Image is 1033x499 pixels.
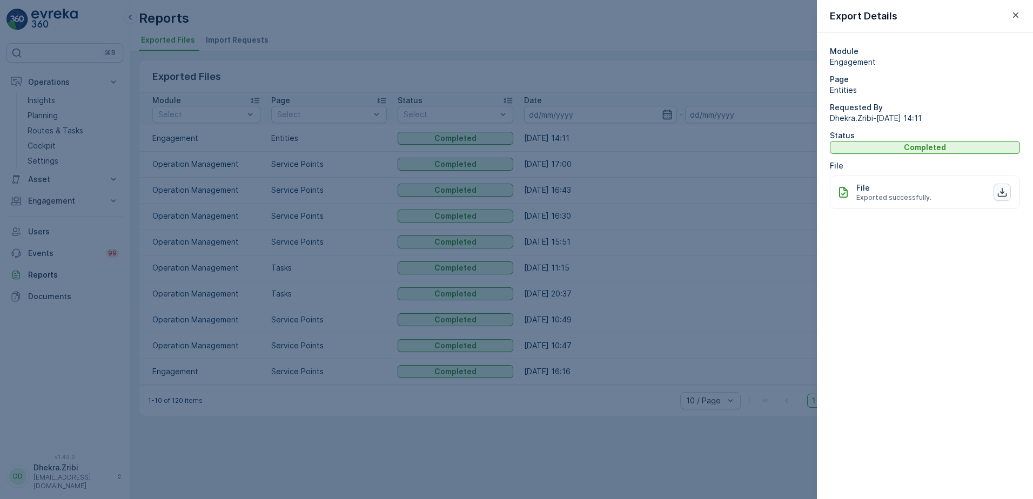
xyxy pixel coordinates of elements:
[830,74,1020,85] p: Page
[856,183,870,193] p: File
[856,193,931,202] span: Exported successfully.
[830,160,1020,171] p: File
[830,141,1020,154] button: Completed
[830,9,897,24] p: Export Details
[830,130,1020,141] p: Status
[830,113,1020,124] span: Dhekra.Zribi - [DATE] 14:11
[904,142,946,153] p: Completed
[830,102,1020,113] p: Requested By
[830,85,1020,96] span: Entities
[830,57,1020,68] span: Engagement
[830,46,1020,57] p: Module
